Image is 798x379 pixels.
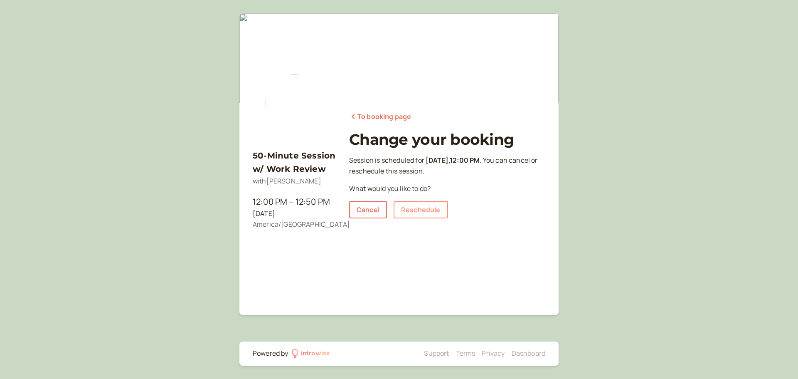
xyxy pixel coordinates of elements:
a: Cancel [349,201,387,218]
h1: Change your booking [349,131,545,149]
b: [DATE] , 12:00 PM [426,156,480,165]
div: 12:00 PM – 12:50 PM [253,195,336,208]
a: Privacy [482,349,505,358]
div: America/[GEOGRAPHIC_DATA] [253,219,336,230]
a: To booking page [349,111,411,122]
a: Reschedule [394,201,448,218]
a: Dashboard [512,349,545,358]
div: [DATE] [253,208,336,219]
a: introwise [292,348,330,359]
span: with [PERSON_NAME] [253,176,321,186]
p: Session is scheduled for . You can cancel or reschedule this session. [349,155,545,177]
div: Powered by [253,348,288,359]
p: What would you like to do? [349,183,545,194]
a: Terms [456,349,475,358]
a: Support [424,349,449,358]
div: introwise [301,348,330,359]
h3: 50-Minute Session w/ Work Review [253,149,336,176]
